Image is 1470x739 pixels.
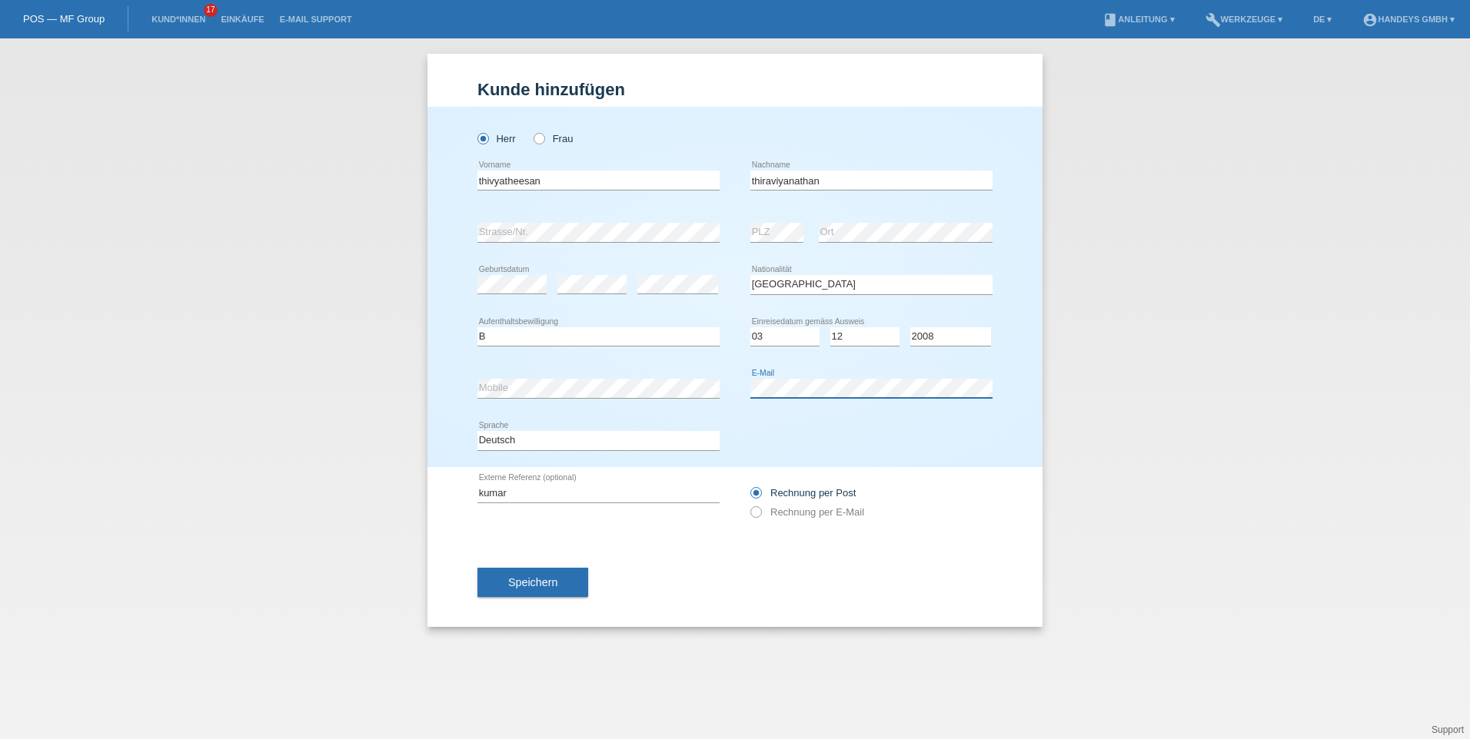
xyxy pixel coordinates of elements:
i: build [1206,12,1221,28]
label: Rechnung per Post [750,487,856,499]
a: Kund*innen [144,15,213,24]
input: Frau [534,133,544,143]
input: Rechnung per E-Mail [750,506,760,525]
button: Speichern [477,568,588,597]
span: Speichern [508,576,557,588]
a: account_circleHandeys GmbH ▾ [1355,15,1462,24]
a: bookAnleitung ▾ [1095,15,1182,24]
input: Herr [477,133,487,143]
a: buildWerkzeuge ▾ [1198,15,1291,24]
a: POS — MF Group [23,13,105,25]
a: DE ▾ [1305,15,1339,24]
label: Rechnung per E-Mail [750,506,864,518]
input: Rechnung per Post [750,487,760,506]
a: Support [1432,724,1464,735]
label: Herr [477,133,516,144]
a: E-Mail Support [272,15,360,24]
i: account_circle [1362,12,1378,28]
span: 17 [204,4,218,17]
label: Frau [534,133,573,144]
i: book [1102,12,1118,28]
a: Einkäufe [213,15,271,24]
h1: Kunde hinzufügen [477,80,993,99]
